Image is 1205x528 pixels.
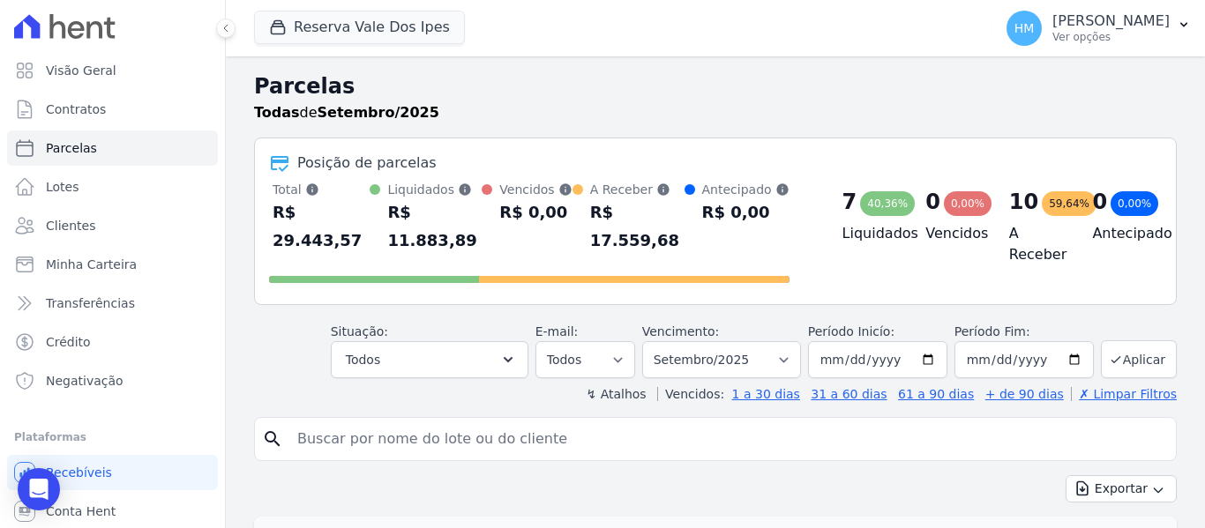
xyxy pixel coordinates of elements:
[331,324,388,338] label: Situação:
[842,188,857,216] div: 7
[586,387,646,401] label: ↯ Atalhos
[7,169,218,205] a: Lotes
[287,421,1169,457] input: Buscar por nome do lote ou do cliente
[499,181,572,198] div: Vencidos
[254,71,1177,102] h2: Parcelas
[1009,223,1065,265] h4: A Receber
[254,102,439,123] p: de
[642,324,719,338] label: Vencimento:
[1042,191,1096,216] div: 59,64%
[1092,223,1148,244] h4: Antecipado
[7,92,218,127] a: Contratos
[590,198,685,255] div: R$ 17.559,68
[7,324,218,360] a: Crédito
[811,387,887,401] a: 31 a 60 dias
[1101,340,1177,378] button: Aplicar
[262,428,283,450] i: search
[1052,30,1170,44] p: Ver opções
[297,152,437,174] div: Posição de parcelas
[46,502,116,520] span: Conta Hent
[860,191,915,216] div: 40,36%
[387,181,482,198] div: Liquidados
[1066,475,1177,502] button: Exportar
[346,349,380,370] span: Todos
[1009,188,1038,216] div: 10
[808,324,894,338] label: Período Inicío:
[7,286,218,321] a: Transferências
[590,181,685,198] div: A Receber
[46,139,97,157] span: Parcelas
[387,198,482,255] div: R$ 11.883,89
[331,341,528,378] button: Todos
[898,387,974,401] a: 61 a 90 dias
[14,427,211,448] div: Plataformas
[925,188,940,216] div: 0
[992,4,1205,53] button: HM [PERSON_NAME] Ver opções
[499,198,572,227] div: R$ 0,00
[842,223,898,244] h4: Liquidados
[273,198,370,255] div: R$ 29.443,57
[7,455,218,490] a: Recebíveis
[46,217,95,234] span: Clientes
[7,53,218,88] a: Visão Geral
[318,104,439,121] strong: Setembro/2025
[1092,188,1107,216] div: 0
[732,387,800,401] a: 1 a 30 dias
[1014,22,1035,34] span: HM
[1071,387,1177,401] a: ✗ Limpar Filtros
[954,323,1094,341] label: Período Fim:
[1052,12,1170,30] p: [PERSON_NAME]
[7,208,218,243] a: Clientes
[925,223,981,244] h4: Vencidos
[46,464,112,481] span: Recebíveis
[1111,191,1158,216] div: 0,00%
[254,11,465,44] button: Reserva Vale Dos Ipes
[273,181,370,198] div: Total
[254,104,300,121] strong: Todas
[944,191,992,216] div: 0,00%
[7,247,218,282] a: Minha Carteira
[7,363,218,398] a: Negativação
[46,294,135,312] span: Transferências
[985,387,1064,401] a: + de 90 dias
[535,324,579,338] label: E-mail:
[657,387,724,401] label: Vencidos:
[702,198,790,227] div: R$ 0,00
[46,333,91,351] span: Crédito
[7,130,218,166] a: Parcelas
[46,256,137,273] span: Minha Carteira
[702,181,790,198] div: Antecipado
[46,372,123,390] span: Negativação
[46,178,79,196] span: Lotes
[18,468,60,510] div: Open Intercom Messenger
[46,62,116,79] span: Visão Geral
[46,100,106,118] span: Contratos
